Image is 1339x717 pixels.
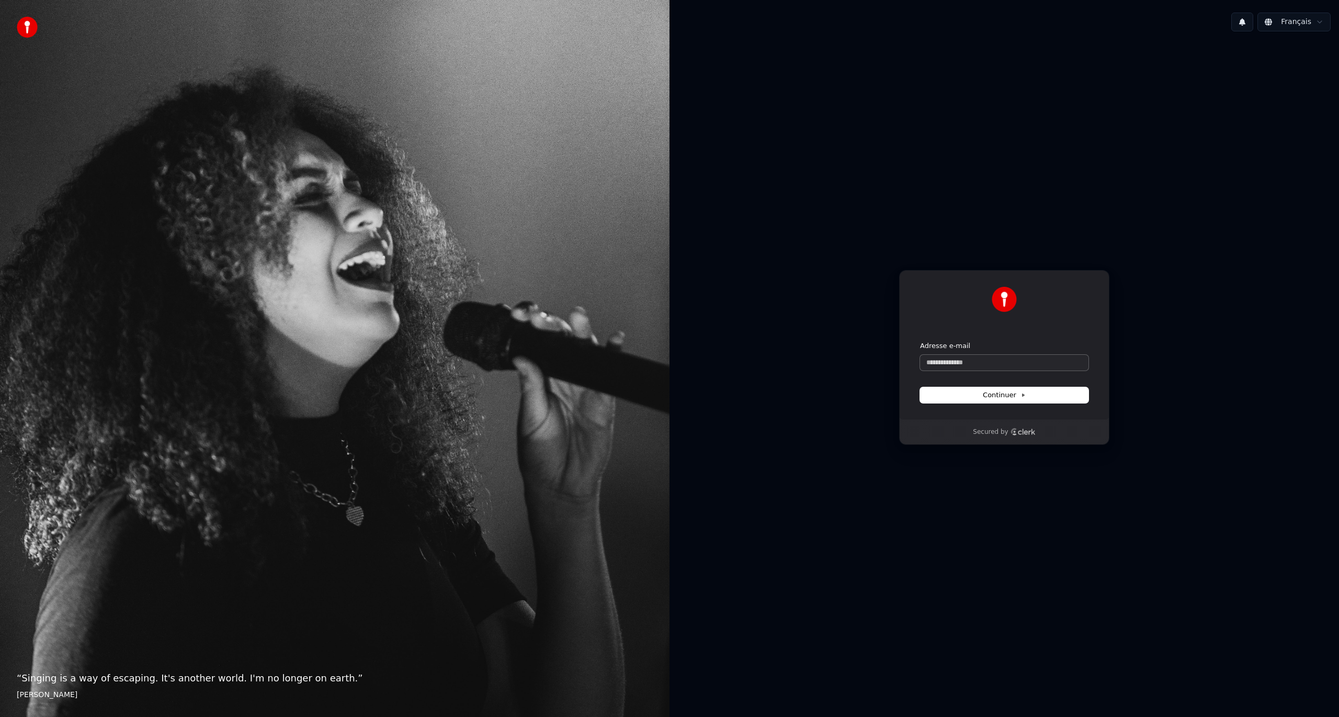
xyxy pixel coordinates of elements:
[1011,428,1036,435] a: Clerk logo
[17,17,38,38] img: youka
[17,690,653,700] footer: [PERSON_NAME]
[992,287,1017,312] img: Youka
[920,387,1088,403] button: Continuer
[983,390,1026,400] span: Continuer
[920,341,970,351] label: Adresse e-mail
[17,671,653,686] p: “ Singing is a way of escaping. It's another world. I'm no longer on earth. ”
[973,428,1008,436] p: Secured by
